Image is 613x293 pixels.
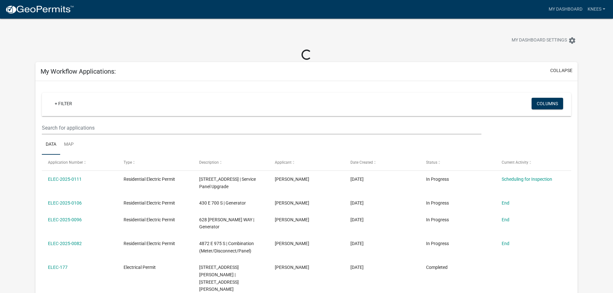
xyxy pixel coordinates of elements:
span: 07/22/2025 [350,265,364,270]
span: My Dashboard Settings [512,37,567,44]
a: ELEC-2025-0111 [48,177,82,182]
span: Type [124,160,132,165]
a: ELEC-2025-0106 [48,200,82,206]
datatable-header-cell: Application Number [42,155,117,170]
span: Application Number [48,160,83,165]
span: 628 WES WAY | Generator [199,217,254,230]
span: Levi Biggs [275,200,309,206]
a: Map [60,134,78,155]
span: 4872 E 975 S | Combination (Meter/Disconnect/Panel) [199,241,254,253]
span: Levi Biggs [275,265,309,270]
span: 07/23/2025 [350,241,364,246]
span: Residential Electric Permit [124,177,175,182]
datatable-header-cell: Applicant [269,155,344,170]
button: Columns [532,98,563,109]
span: Current Activity [502,160,528,165]
a: ELEC-2025-0096 [48,217,82,222]
span: 430 E 700 S | Generator [199,200,246,206]
span: Applicant [275,160,292,165]
span: 09/15/2025 [350,177,364,182]
span: Levi Biggs [275,177,309,182]
a: + Filter [50,98,77,109]
span: Levi Biggs [275,241,309,246]
a: End [502,217,509,222]
datatable-header-cell: Date Created [344,155,420,170]
span: Description [199,160,219,165]
a: ELEC-2025-0082 [48,241,82,246]
datatable-header-cell: Current Activity [495,155,571,170]
span: In Progress [426,200,449,206]
datatable-header-cell: Status [420,155,495,170]
a: Data [42,134,60,155]
a: Scheduling for Inspection [502,177,552,182]
span: Date Created [350,160,373,165]
input: Search for applications [42,121,481,134]
a: Knees [585,3,608,15]
span: Residential Electric Permit [124,200,175,206]
span: In Progress [426,241,449,246]
a: End [502,200,509,206]
datatable-header-cell: Type [117,155,193,170]
span: In Progress [426,217,449,222]
span: 400 W 6TH ST | Service Panel Upgrade [199,177,256,189]
datatable-header-cell: Description [193,155,269,170]
span: In Progress [426,177,449,182]
span: Completed [426,265,448,270]
a: My Dashboard [546,3,585,15]
span: Status [426,160,437,165]
span: 09/04/2025 [350,200,364,206]
button: My Dashboard Settingssettings [506,34,581,47]
a: ELEC-177 [48,265,68,270]
h5: My Workflow Applications: [41,68,116,75]
span: Electrical Permit [124,265,156,270]
span: Residential Electric Permit [124,241,175,246]
span: 6075 E Daniels Rd | 6075 E Daniels Rd [199,265,239,292]
button: collapse [550,67,572,74]
a: End [502,241,509,246]
span: 08/20/2025 [350,217,364,222]
span: Levi Biggs [275,217,309,222]
span: Residential Electric Permit [124,217,175,222]
i: settings [568,37,576,44]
